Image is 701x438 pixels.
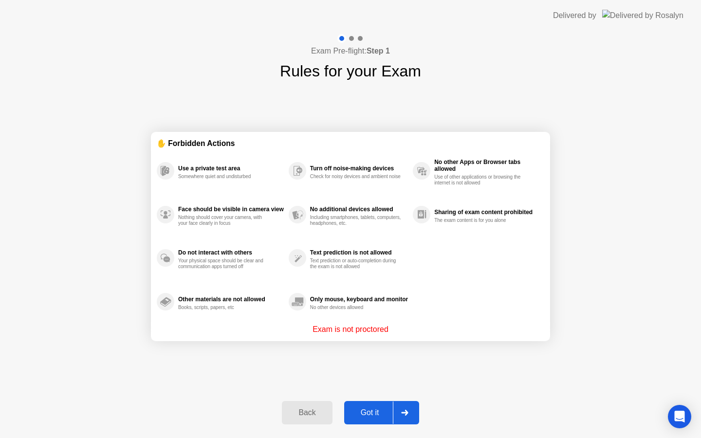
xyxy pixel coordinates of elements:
[178,206,284,213] div: Face should be visible in camera view
[602,10,683,21] img: Delivered by Rosalyn
[178,249,284,256] div: Do not interact with others
[285,408,329,417] div: Back
[434,218,526,223] div: The exam content is for you alone
[310,215,402,226] div: Including smartphones, tablets, computers, headphones, etc.
[178,258,270,270] div: Your physical space should be clear and communication apps turned off
[313,324,388,335] p: Exam is not proctored
[434,174,526,186] div: Use of other applications or browsing the internet is not allowed
[178,165,284,172] div: Use a private test area
[434,209,539,216] div: Sharing of exam content prohibited
[280,59,421,83] h1: Rules for your Exam
[178,305,270,310] div: Books, scripts, papers, etc
[310,174,402,180] div: Check for noisy devices and ambient noise
[310,165,408,172] div: Turn off noise-making devices
[178,296,284,303] div: Other materials are not allowed
[367,47,390,55] b: Step 1
[178,174,270,180] div: Somewhere quiet and undisturbed
[310,249,408,256] div: Text prediction is not allowed
[668,405,691,428] div: Open Intercom Messenger
[344,401,419,424] button: Got it
[157,138,544,149] div: ✋ Forbidden Actions
[310,206,408,213] div: No additional devices allowed
[282,401,332,424] button: Back
[178,215,270,226] div: Nothing should cover your camera, with your face clearly in focus
[553,10,596,21] div: Delivered by
[310,258,402,270] div: Text prediction or auto-completion during the exam is not allowed
[310,296,408,303] div: Only mouse, keyboard and monitor
[434,159,539,172] div: No other Apps or Browser tabs allowed
[347,408,393,417] div: Got it
[311,45,390,57] h4: Exam Pre-flight:
[310,305,402,310] div: No other devices allowed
